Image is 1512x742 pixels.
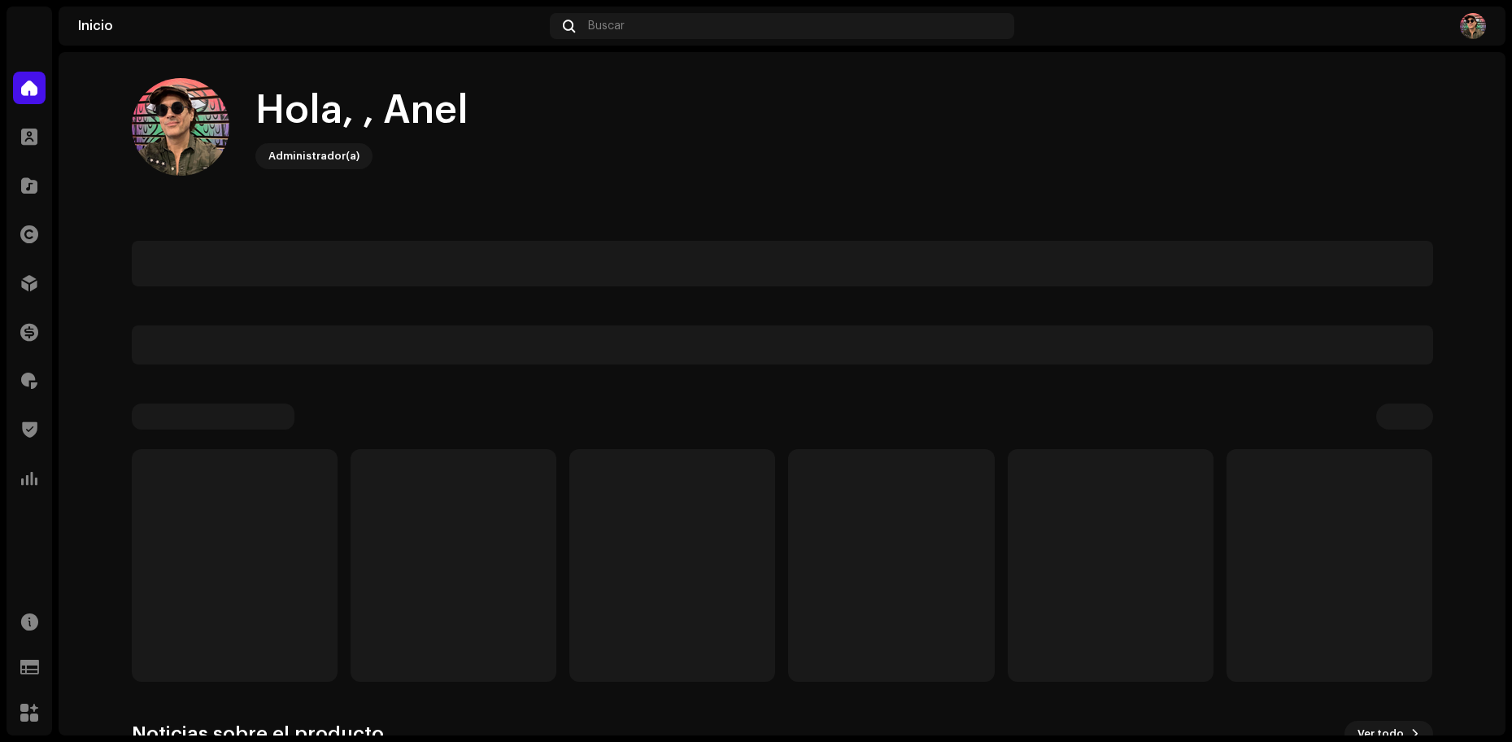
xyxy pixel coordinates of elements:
[78,20,543,33] div: Inicio
[268,146,359,166] div: Administrador(a)
[588,20,625,33] span: Buscar
[1460,13,1486,39] img: 56eef501-2e3f-4f3f-a4cd-d67c5acef76b
[255,85,468,137] div: Hola, , Anel
[132,78,229,176] img: 56eef501-2e3f-4f3f-a4cd-d67c5acef76b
